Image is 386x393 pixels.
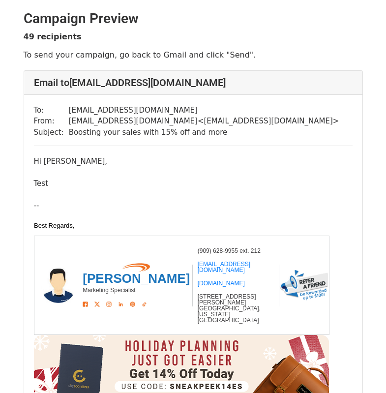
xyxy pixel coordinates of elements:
[34,127,69,138] td: Subject:
[83,272,190,287] td: [PERSON_NAME]
[69,116,339,127] td: [EMAIL_ADDRESS][DOMAIN_NAME] < [EMAIL_ADDRESS][DOMAIN_NAME] >
[118,302,123,307] img: linkedin.jpg
[24,50,363,60] p: To send your campaign, go back to Gmail and click "Send".
[106,302,112,307] img: instagram.jpg
[34,105,69,116] td: To:
[69,127,339,138] td: Boosting your sales with 15% off and more
[34,77,353,89] h4: Email to [EMAIL_ADDRESS][DOMAIN_NAME]
[34,212,329,236] td: Best Regards,
[142,302,147,307] img: tiktok.jpg
[69,105,339,116] td: [EMAIL_ADDRESS][DOMAIN_NAME]
[24,32,82,41] strong: 49 recipients
[34,116,69,127] td: From:
[198,248,276,254] td: (909) 628-9955 ext. 212
[94,302,100,307] img: twitter.jpg
[198,261,250,273] a: [EMAIL_ADDRESS][DOMAIN_NAME]
[83,302,88,307] img: facebook.jpg
[198,294,276,323] td: [STREET_ADDRESS][PERSON_NAME] [GEOGRAPHIC_DATA], [US_STATE][GEOGRAPHIC_DATA]
[34,178,353,189] div: Test
[279,270,328,301] img: Refer a friend be rewarded up to $100
[130,302,135,307] img: pinterest.jpg
[34,156,353,167] div: Hi [PERSON_NAME],
[198,280,245,287] a: [DOMAIN_NAME]
[24,10,363,27] h2: Campaign Preview
[83,287,190,293] td: Marketing Specialist
[34,201,39,210] span: --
